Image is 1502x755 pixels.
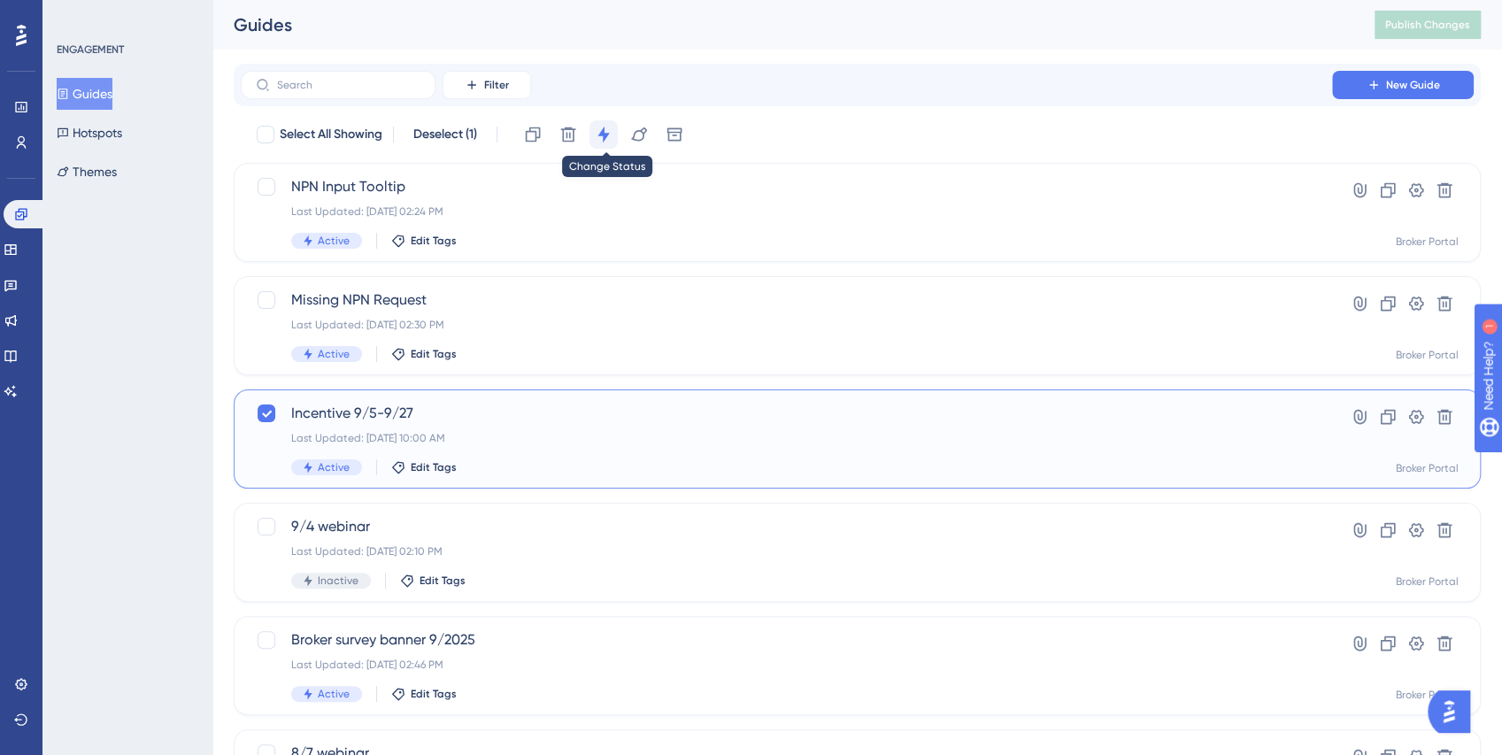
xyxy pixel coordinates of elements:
[443,71,531,99] button: Filter
[1375,11,1481,39] button: Publish Changes
[1396,461,1459,475] div: Broker Portal
[411,347,457,361] span: Edit Tags
[234,12,1330,37] div: Guides
[291,544,1282,559] div: Last Updated: [DATE] 02:10 PM
[291,403,1282,424] span: Incentive 9/5-9/27
[391,347,457,361] button: Edit Tags
[411,234,457,248] span: Edit Tags
[1332,71,1474,99] button: New Guide
[291,204,1282,219] div: Last Updated: [DATE] 02:24 PM
[123,9,128,23] div: 1
[277,79,420,91] input: Search
[291,658,1282,672] div: Last Updated: [DATE] 02:46 PM
[291,176,1282,197] span: NPN Input Tooltip
[57,42,124,57] div: ENGAGEMENT
[291,431,1282,445] div: Last Updated: [DATE] 10:00 AM
[411,460,457,474] span: Edit Tags
[57,78,112,110] button: Guides
[318,687,350,701] span: Active
[291,516,1282,537] span: 9/4 webinar
[1386,78,1440,92] span: New Guide
[1428,685,1481,738] iframe: UserGuiding AI Assistant Launcher
[400,574,466,588] button: Edit Tags
[1396,574,1459,589] div: Broker Portal
[391,687,457,701] button: Edit Tags
[318,234,350,248] span: Active
[318,460,350,474] span: Active
[291,289,1282,311] span: Missing NPN Request
[318,347,350,361] span: Active
[291,318,1282,332] div: Last Updated: [DATE] 02:30 PM
[280,124,382,145] span: Select All Showing
[57,117,122,149] button: Hotspots
[1385,18,1470,32] span: Publish Changes
[420,574,466,588] span: Edit Tags
[413,124,477,145] span: Deselect (1)
[391,460,457,474] button: Edit Tags
[291,629,1282,651] span: Broker survey banner 9/2025
[1396,235,1459,249] div: Broker Portal
[1396,688,1459,702] div: Broker Portal
[57,156,117,188] button: Themes
[391,234,457,248] button: Edit Tags
[484,78,509,92] span: Filter
[42,4,111,26] span: Need Help?
[318,574,358,588] span: Inactive
[411,687,457,701] span: Edit Tags
[404,119,486,150] button: Deselect (1)
[1396,348,1459,362] div: Broker Portal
